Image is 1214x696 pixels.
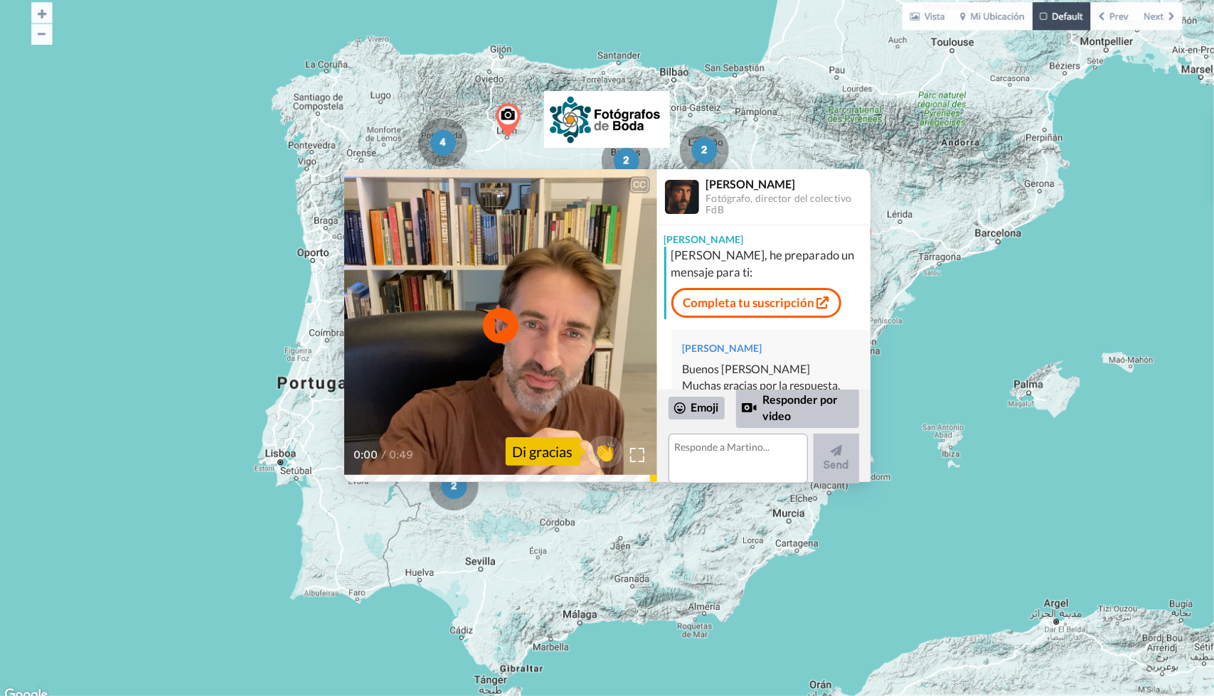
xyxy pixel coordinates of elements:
div: CC [631,178,649,192]
div: [PERSON_NAME] [706,177,870,191]
span: 0:00 [354,446,379,464]
img: logo [544,91,670,148]
div: Muchas gracias por la respuesta. Para completar la yo tengo una pregunta. [683,378,859,427]
div: [PERSON_NAME] [683,341,859,355]
div: [PERSON_NAME], he preparado un mensaje para ti: [671,247,867,281]
span: / [382,446,387,464]
div: Emoji [669,397,725,419]
div: Buenos [PERSON_NAME] [683,361,859,378]
div: Fotógrafo, director del colectivo FdB [706,193,870,217]
span: 0:49 [390,446,415,464]
span: 👏 [587,440,623,463]
div: Responder por video [736,388,859,427]
div: Reply by Video [742,400,757,417]
div: Di gracias [506,437,580,466]
a: Completa tu suscripción [671,288,841,318]
img: Full screen [630,448,644,462]
button: Send [814,434,859,483]
div: [PERSON_NAME] [657,225,870,247]
button: 👏 [587,436,623,468]
img: Profile Image [665,180,699,214]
